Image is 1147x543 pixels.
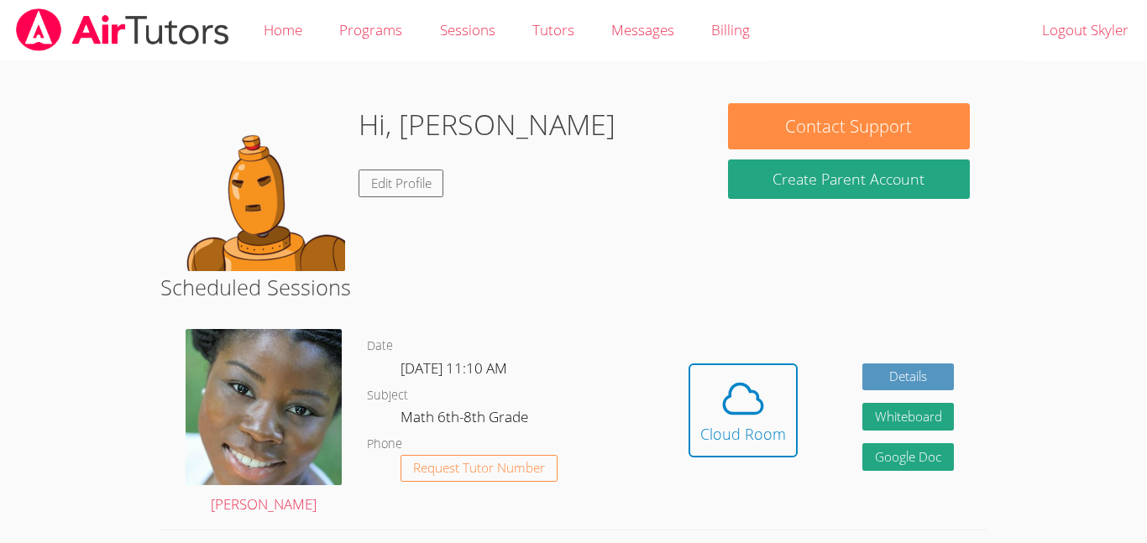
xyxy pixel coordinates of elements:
[413,462,545,474] span: Request Tutor Number
[359,103,615,146] h1: Hi, [PERSON_NAME]
[367,336,393,357] dt: Date
[728,159,970,199] button: Create Parent Account
[359,170,444,197] a: Edit Profile
[700,422,786,446] div: Cloud Room
[611,20,674,39] span: Messages
[401,455,558,483] button: Request Tutor Number
[186,329,342,517] a: [PERSON_NAME]
[862,443,955,471] a: Google Doc
[186,329,342,485] img: 1000004422.jpg
[401,405,532,434] dd: Math 6th-8th Grade
[862,363,955,391] a: Details
[177,103,345,271] img: default.png
[689,363,798,457] button: Cloud Room
[728,103,970,149] button: Contact Support
[160,271,987,303] h2: Scheduled Sessions
[401,358,507,378] span: [DATE] 11:10 AM
[862,403,955,431] button: Whiteboard
[367,434,402,455] dt: Phone
[367,385,408,406] dt: Subject
[14,8,231,51] img: airtutors_banner-c4298cdbf04f3fff15de1276eac7730deb9818008684d7c2e4769d2f7ddbe033.png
